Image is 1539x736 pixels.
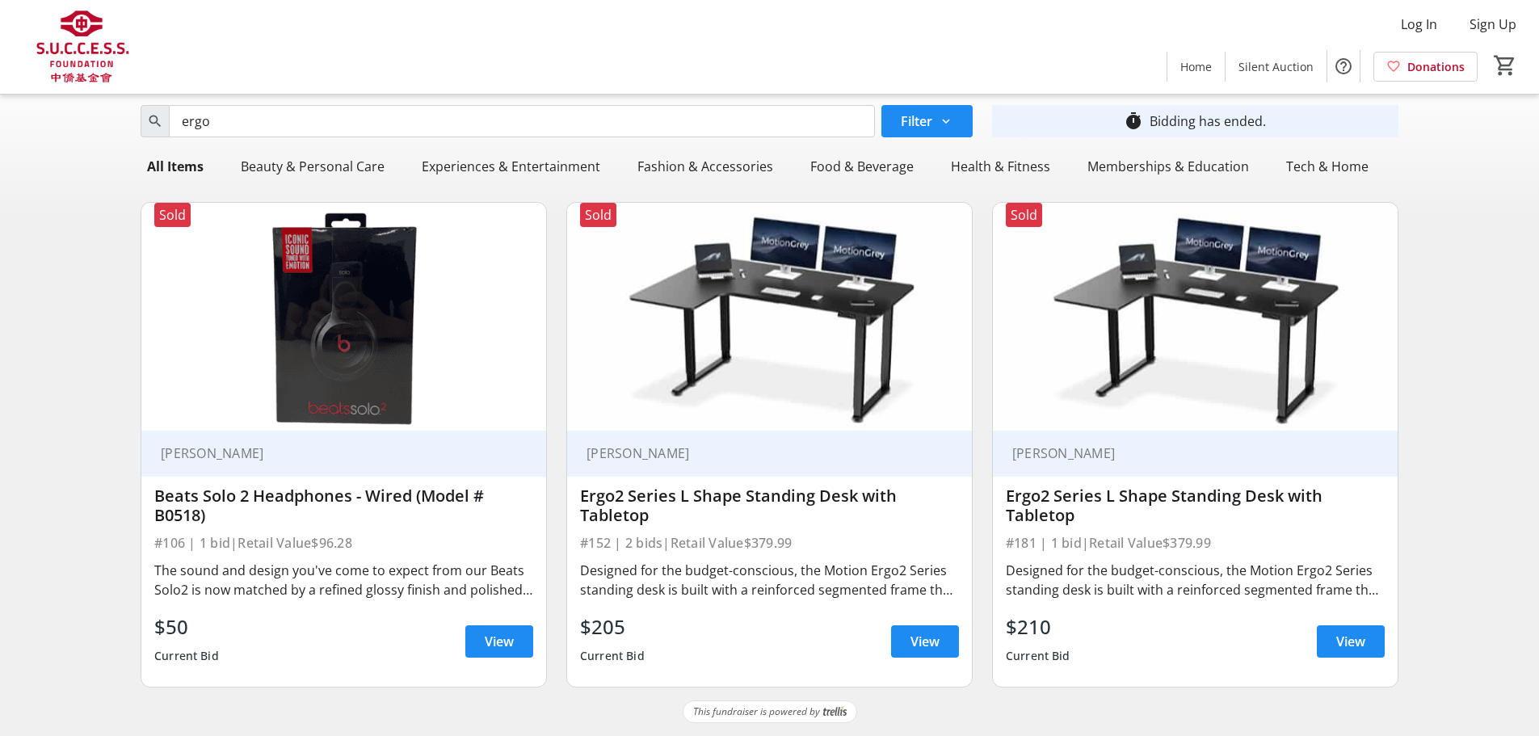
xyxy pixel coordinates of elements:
a: Donations [1373,52,1478,82]
a: Silent Auction [1226,52,1327,82]
div: [PERSON_NAME] [580,445,940,461]
img: Beats Solo 2 Headphones - Wired (Model # B0518) [141,203,546,431]
a: Home [1167,52,1225,82]
span: Donations [1407,58,1465,75]
div: Beats Solo 2 Headphones - Wired (Model # B0518) [154,486,533,525]
span: Silent Auction [1238,58,1314,75]
span: Home [1180,58,1212,75]
div: #106 | 1 bid | Retail Value $96.28 [154,532,533,554]
img: Trellis Logo [823,706,847,717]
span: Log In [1401,15,1437,34]
button: Help [1327,50,1360,82]
span: View [910,632,940,651]
span: Filter [901,111,932,131]
div: Bidding has ended. [1150,111,1266,131]
div: Health & Fitness [944,150,1057,183]
div: Sold [1006,203,1042,227]
img: S.U.C.C.E.S.S. Foundation's Logo [10,6,153,87]
a: View [1317,625,1385,658]
div: Food & Beverage [804,150,920,183]
a: View [891,625,959,658]
div: Designed for the budget-conscious, the Motion Ergo2 Series standing desk is built with a reinforc... [1006,561,1385,599]
div: Memberships & Education [1081,150,1255,183]
span: Sign Up [1470,15,1516,34]
span: This fundraiser is powered by [693,704,820,719]
mat-icon: timer_outline [1124,111,1143,131]
div: Designed for the budget-conscious, the Motion Ergo2 Series standing desk is built with a reinforc... [580,561,959,599]
img: Ergo2 Series L Shape Standing Desk with Tabletop [993,203,1398,431]
input: Try searching by item name, number, or sponsor [169,105,875,137]
button: Sign Up [1457,11,1529,37]
div: Current Bid [580,641,645,671]
a: View [465,625,533,658]
div: [PERSON_NAME] [1006,445,1365,461]
img: Ergo2 Series L Shape Standing Desk with Tabletop [567,203,972,431]
span: View [1336,632,1365,651]
div: $205 [580,612,645,641]
button: Filter [881,105,973,137]
div: Fashion & Accessories [631,150,780,183]
button: Cart [1491,51,1520,80]
div: Ergo2 Series L Shape Standing Desk with Tabletop [580,486,959,525]
div: Sold [580,203,616,227]
div: Sold [154,203,191,227]
button: Log In [1388,11,1450,37]
div: Beauty & Personal Care [234,150,391,183]
div: #152 | 2 bids | Retail Value $379.99 [580,532,959,554]
span: View [485,632,514,651]
div: $210 [1006,612,1070,641]
div: Current Bid [154,641,219,671]
div: #181 | 1 bid | Retail Value $379.99 [1006,532,1385,554]
div: All Items [141,150,210,183]
div: The sound and design you've come to expect from our Beats Solo2 is now matched by a refined gloss... [154,561,533,599]
div: $50 [154,612,219,641]
div: Ergo2 Series L Shape Standing Desk with Tabletop [1006,486,1385,525]
div: [PERSON_NAME] [154,445,514,461]
div: Tech & Home [1280,150,1375,183]
div: Experiences & Entertainment [415,150,607,183]
div: Current Bid [1006,641,1070,671]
